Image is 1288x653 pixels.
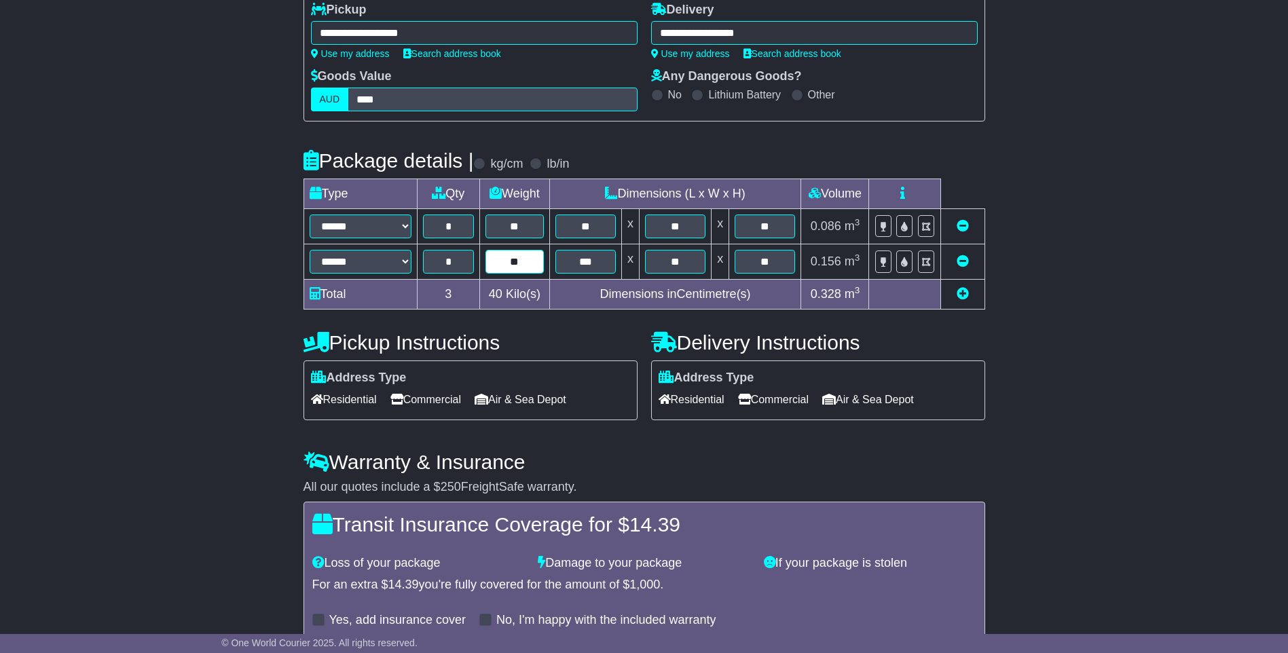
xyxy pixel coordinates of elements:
[480,179,550,209] td: Weight
[668,88,682,101] label: No
[475,389,566,410] span: Air & Sea Depot
[311,389,377,410] span: Residential
[659,371,754,386] label: Address Type
[957,219,969,233] a: Remove this item
[311,371,407,386] label: Address Type
[708,88,781,101] label: Lithium Battery
[303,480,985,495] div: All our quotes include a $ FreightSafe warranty.
[811,255,841,268] span: 0.156
[855,285,860,295] sup: 3
[811,287,841,301] span: 0.328
[651,3,714,18] label: Delivery
[629,578,660,591] span: 1,000
[311,48,390,59] a: Use my address
[549,179,801,209] td: Dimensions (L x W x H)
[303,149,474,172] h4: Package details |
[845,287,860,301] span: m
[329,613,466,628] label: Yes, add insurance cover
[496,613,716,628] label: No, I'm happy with the included warranty
[659,389,724,410] span: Residential
[417,280,480,310] td: 3
[712,209,729,244] td: x
[303,331,638,354] h4: Pickup Instructions
[306,556,532,571] div: Loss of your package
[808,88,835,101] label: Other
[845,255,860,268] span: m
[738,389,809,410] span: Commercial
[303,280,417,310] td: Total
[811,219,841,233] span: 0.086
[311,69,392,84] label: Goods Value
[303,451,985,473] h4: Warranty & Insurance
[303,179,417,209] td: Type
[547,157,569,172] label: lb/in
[801,179,869,209] td: Volume
[221,637,418,648] span: © One World Courier 2025. All rights reserved.
[743,48,841,59] a: Search address book
[651,48,730,59] a: Use my address
[388,578,419,591] span: 14.39
[417,179,480,209] td: Qty
[621,209,639,244] td: x
[629,513,680,536] span: 14.39
[390,389,461,410] span: Commercial
[855,217,860,227] sup: 3
[312,578,976,593] div: For an extra $ you're fully covered for the amount of $ .
[403,48,501,59] a: Search address book
[489,287,502,301] span: 40
[490,157,523,172] label: kg/cm
[531,556,757,571] div: Damage to your package
[957,287,969,301] a: Add new item
[311,3,367,18] label: Pickup
[651,69,802,84] label: Any Dangerous Goods?
[822,389,914,410] span: Air & Sea Depot
[845,219,860,233] span: m
[712,244,729,280] td: x
[651,331,985,354] h4: Delivery Instructions
[957,255,969,268] a: Remove this item
[312,513,976,536] h4: Transit Insurance Coverage for $
[757,556,983,571] div: If your package is stolen
[480,280,550,310] td: Kilo(s)
[441,480,461,493] span: 250
[311,88,349,111] label: AUD
[855,253,860,263] sup: 3
[621,244,639,280] td: x
[549,280,801,310] td: Dimensions in Centimetre(s)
